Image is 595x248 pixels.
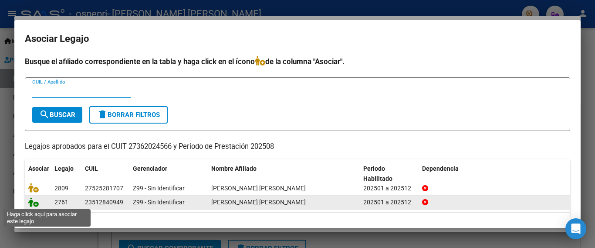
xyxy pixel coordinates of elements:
[211,185,306,192] span: GAUVRON NAYLA JUSTINA
[360,159,419,188] datatable-header-cell: Periodo Habilitado
[133,185,185,192] span: Z99 - Sin Identificar
[211,199,306,206] span: BRIZ TIZIANO AGUSTIN
[28,165,49,172] span: Asociar
[25,213,570,234] div: 2 registros
[129,159,208,188] datatable-header-cell: Gerenciador
[208,159,360,188] datatable-header-cell: Nombre Afiliado
[54,199,68,206] span: 2761
[97,109,108,120] mat-icon: delete
[133,199,185,206] span: Z99 - Sin Identificar
[25,159,51,188] datatable-header-cell: Asociar
[25,56,570,67] h4: Busque el afiliado correspondiente en la tabla y haga click en el ícono de la columna "Asociar".
[81,159,129,188] datatable-header-cell: CUIL
[51,159,81,188] datatable-header-cell: Legajo
[565,218,586,239] div: Open Intercom Messenger
[85,165,98,172] span: CUIL
[363,197,415,207] div: 202501 a 202512
[97,111,160,119] span: Borrar Filtros
[211,165,257,172] span: Nombre Afiliado
[85,197,123,207] div: 23512840949
[85,183,123,193] div: 27525281707
[39,111,75,119] span: Buscar
[39,109,50,120] mat-icon: search
[54,185,68,192] span: 2809
[25,141,570,152] p: Legajos aprobados para el CUIT 27362024566 y Período de Prestación 202508
[363,183,415,193] div: 202501 a 202512
[89,106,168,124] button: Borrar Filtros
[54,165,74,172] span: Legajo
[419,159,571,188] datatable-header-cell: Dependencia
[133,165,167,172] span: Gerenciador
[363,165,392,182] span: Periodo Habilitado
[32,107,82,123] button: Buscar
[422,165,459,172] span: Dependencia
[25,31,570,47] h2: Asociar Legajo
